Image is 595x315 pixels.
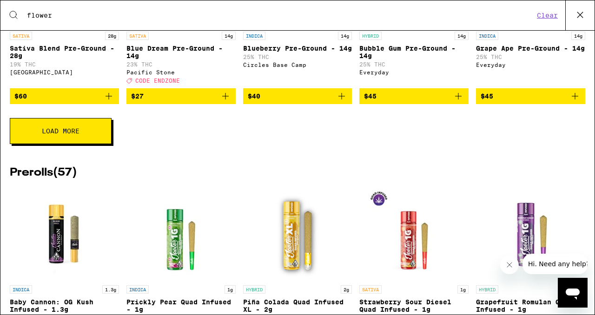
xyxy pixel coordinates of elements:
p: SATIVA [359,285,382,294]
img: Jeeter - Piña Colada Quad Infused XL - 2g [251,188,344,281]
p: HYBRID [359,32,382,40]
button: Add to bag [10,88,119,104]
p: 2g [341,285,352,294]
img: Jeeter - Prickly Pear Quad Infused - 1g [134,188,227,281]
p: SATIVA [126,32,149,40]
p: 25% THC [243,54,352,60]
div: Everyday [359,69,469,75]
p: 25% THC [476,54,585,60]
button: Clear [534,11,561,20]
button: Load More [10,118,112,144]
span: Load More [42,128,79,134]
button: Add to bag [126,88,236,104]
iframe: Close message [500,256,519,274]
span: $27 [131,92,144,100]
div: Circles Base Camp [243,62,352,68]
span: $45 [481,92,493,100]
span: CODE ENDZONE [135,78,180,84]
p: 1g [225,285,236,294]
p: Prickly Pear Quad Infused - 1g [126,298,236,313]
span: Hi. Need any help? [6,7,67,14]
p: 25% THC [359,61,469,67]
p: Blueberry Pre-Ground - 14g [243,45,352,52]
button: Add to bag [243,88,352,104]
p: SATIVA [10,32,32,40]
p: HYBRID [243,285,265,294]
p: 14g [455,32,469,40]
img: Jeeter - Baby Cannon: OG Kush Infused - 1.3g [18,188,111,281]
h2: Prerolls ( 57 ) [10,167,585,178]
button: Add to bag [476,88,585,104]
div: [GEOGRAPHIC_DATA] [10,69,119,75]
p: 14g [338,32,352,40]
p: INDICA [476,32,498,40]
span: $45 [364,92,377,100]
p: Grape Ape Pre-Ground - 14g [476,45,585,52]
img: Jeeter - Strawberry Sour Diesel Quad Infused - 1g [368,188,461,281]
p: Strawberry Sour Diesel Quad Infused - 1g [359,298,469,313]
p: Grapefruit Romulan Quad Infused - 1g [476,298,585,313]
iframe: Message from company [522,254,588,274]
p: Piña Colada Quad Infused XL - 2g [243,298,352,313]
p: Sativa Blend Pre-Ground - 28g [10,45,119,59]
p: 1g [457,285,469,294]
p: Baby Cannon: OG Kush Infused - 1.3g [10,298,119,313]
span: $60 [14,92,27,100]
input: Search for products & categories [26,11,534,20]
img: Jeeter - Grapefruit Romulan Quad Infused - 1g [484,188,577,281]
p: 1.3g [102,285,119,294]
p: Blue Dream Pre-Ground - 14g [126,45,236,59]
p: 14g [222,32,236,40]
p: HYBRID [476,285,498,294]
p: 14g [571,32,585,40]
iframe: Button to launch messaging window [558,278,588,308]
div: Everyday [476,62,585,68]
p: INDICA [10,285,32,294]
p: 23% THC [126,61,236,67]
button: Add to bag [359,88,469,104]
p: INDICA [243,32,265,40]
div: Pacific Stone [126,69,236,75]
p: INDICA [126,285,149,294]
span: $40 [248,92,260,100]
p: 19% THC [10,61,119,67]
p: Bubble Gum Pre-Ground - 14g [359,45,469,59]
p: 28g [105,32,119,40]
